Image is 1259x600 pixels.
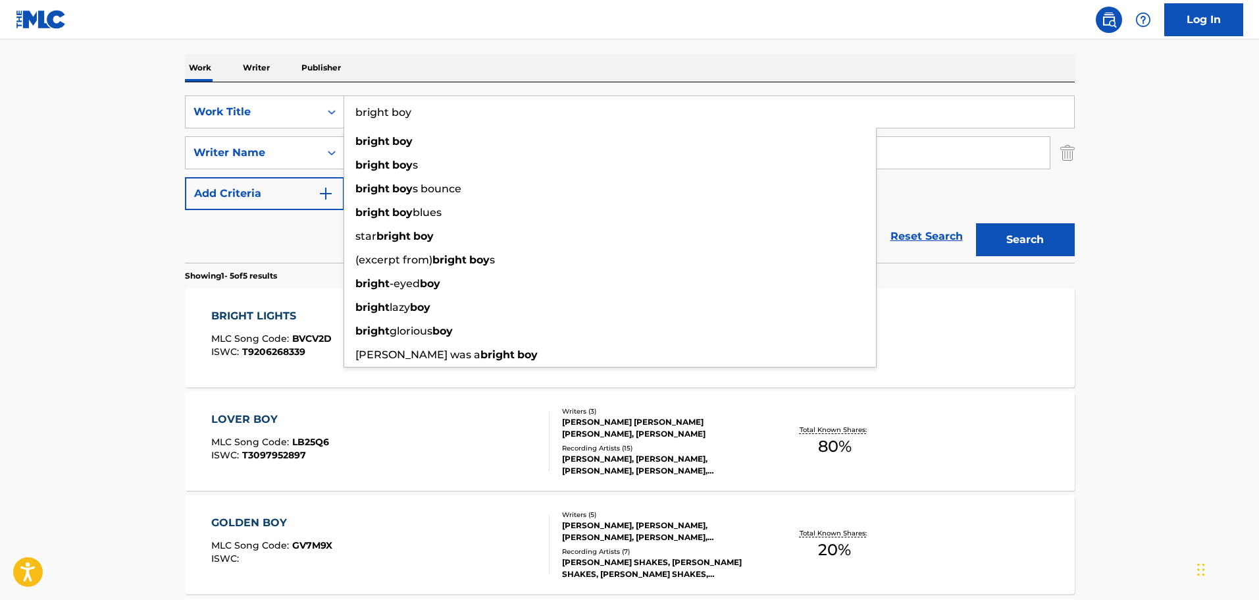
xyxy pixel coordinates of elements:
[392,135,413,148] strong: boy
[562,453,761,477] div: [PERSON_NAME], [PERSON_NAME], [PERSON_NAME], [PERSON_NAME], [PERSON_NAME]
[432,325,453,337] strong: boy
[297,54,345,82] p: Publisher
[211,308,332,324] div: BRIGHT LIGHTS
[193,104,312,120] div: Work Title
[355,206,390,219] strong: bright
[490,254,495,266] span: s
[562,443,761,453] div: Recording Artists ( 15 )
[1101,12,1117,28] img: search
[211,515,332,531] div: GOLDEN BOY
[390,325,432,337] span: glorious
[517,348,538,361] strong: boy
[1197,550,1205,589] div: Drag
[413,182,461,195] span: s bounce
[413,230,434,242] strong: boy
[355,159,390,171] strong: bright
[432,254,467,266] strong: bright
[355,135,390,148] strong: bright
[242,449,306,461] span: T3097952897
[292,436,329,448] span: LB25Q6
[1130,7,1156,33] div: Help
[976,223,1075,256] button: Search
[1193,537,1259,600] iframe: Chat Widget
[211,436,292,448] span: MLC Song Code :
[818,538,851,562] span: 20 %
[185,392,1075,491] a: LOVER BOYMLC Song Code:LB25Q6ISWC:T3097952897Writers (3)[PERSON_NAME] [PERSON_NAME] [PERSON_NAME]...
[413,159,418,171] span: s
[355,277,390,290] strong: bright
[355,230,376,242] span: star
[818,435,852,458] span: 80 %
[1096,7,1122,33] a: Public Search
[292,333,332,344] span: BVCV2D
[562,547,761,557] div: Recording Artists ( 7 )
[376,230,411,242] strong: bright
[211,346,242,358] span: ISWC :
[469,254,490,266] strong: boy
[185,288,1075,387] a: BRIGHT LIGHTSMLC Song Code:BVCV2DISWC:T9206268339Writers (2)[PERSON_NAME], [PERSON_NAME]Recording...
[392,159,413,171] strong: boy
[239,54,274,82] p: Writer
[480,348,515,361] strong: bright
[318,186,334,202] img: 9d2ae6d4665cec9f34b9.svg
[390,301,410,314] span: lazy
[185,495,1075,594] a: GOLDEN BOYMLC Song Code:GV7M9XISWC:Writers (5)[PERSON_NAME], [PERSON_NAME], [PERSON_NAME], [PERSO...
[562,416,761,440] div: [PERSON_NAME] [PERSON_NAME] [PERSON_NAME], [PERSON_NAME]
[562,520,761,543] div: [PERSON_NAME], [PERSON_NAME], [PERSON_NAME], [PERSON_NAME], [PERSON_NAME]
[211,333,292,344] span: MLC Song Code :
[392,182,413,195] strong: boy
[390,277,420,290] span: -eyed
[884,222,969,251] a: Reset Search
[211,412,329,427] div: LOVER BOY
[185,177,344,210] button: Add Criteria
[562,510,761,520] div: Writers ( 5 )
[193,145,312,161] div: Writer Name
[1060,136,1075,169] img: Delete Criterion
[242,346,305,358] span: T9206268339
[355,325,390,337] strong: bright
[211,539,292,551] span: MLC Song Code :
[211,449,242,461] span: ISWC :
[185,270,277,282] p: Showing 1 - 5 of 5 results
[355,301,390,314] strong: bright
[392,206,413,219] strong: boy
[355,348,480,361] span: [PERSON_NAME] was a
[562,557,761,580] div: [PERSON_NAME] SHAKES, [PERSON_NAME] SHAKES, [PERSON_NAME] SHAKES, [PERSON_NAME] SHAKES, [PERSON_N...
[413,206,442,219] span: blues
[1135,12,1151,28] img: help
[16,10,66,29] img: MLC Logo
[355,182,390,195] strong: bright
[1164,3,1243,36] a: Log In
[185,95,1075,263] form: Search Form
[562,406,761,416] div: Writers ( 3 )
[185,54,215,82] p: Work
[410,301,430,314] strong: boy
[355,254,432,266] span: (excerpt from)
[800,425,870,435] p: Total Known Shares:
[420,277,440,290] strong: boy
[211,553,242,564] span: ISWC :
[292,539,332,551] span: GV7M9X
[800,528,870,538] p: Total Known Shares:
